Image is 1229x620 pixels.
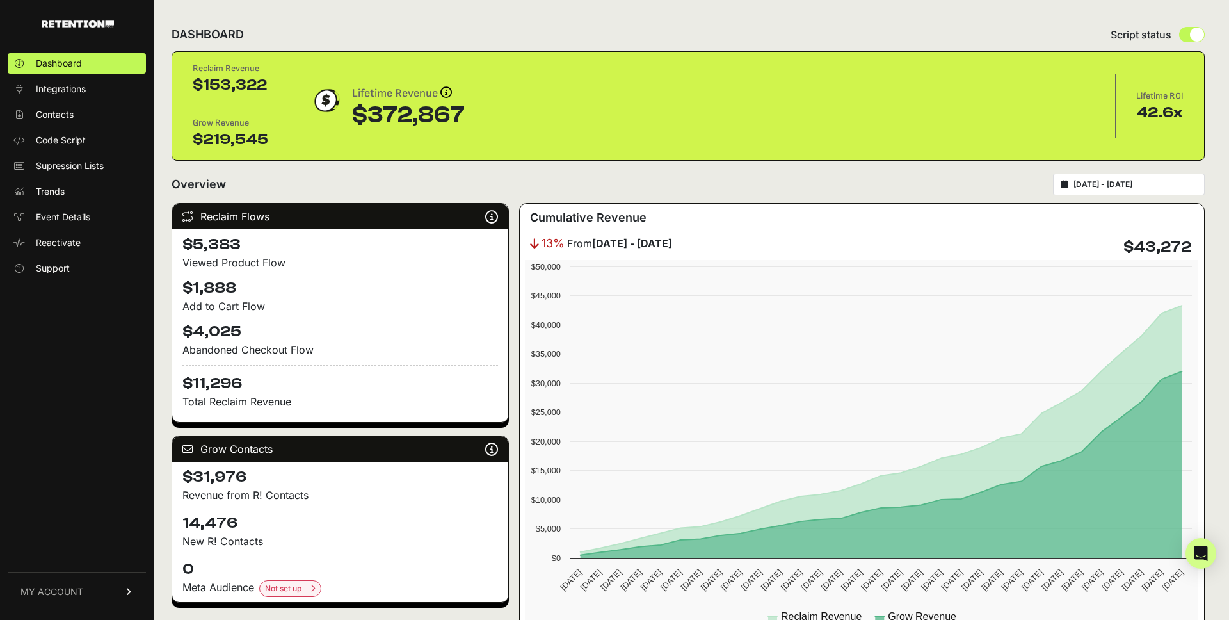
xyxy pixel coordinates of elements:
[759,567,784,592] text: [DATE]
[1161,567,1185,592] text: [DATE]
[193,129,268,150] div: $219,545
[530,209,647,227] h3: Cumulative Revenue
[531,320,561,330] text: $40,000
[182,278,498,298] h4: $1,888
[20,585,83,598] span: MY ACCOUNT
[182,322,498,342] h4: $4,025
[182,298,498,314] div: Add to Cart Flow
[172,436,508,462] div: Grow Contacts
[531,407,561,417] text: $25,000
[182,534,498,549] p: New R! Contacts
[36,159,104,172] span: Supression Lists
[899,567,924,592] text: [DATE]
[536,524,561,534] text: $5,000
[592,237,672,250] strong: [DATE] - [DATE]
[1140,567,1165,592] text: [DATE]
[8,572,146,611] a: MY ACCOUNT
[531,349,561,359] text: $35,000
[552,553,561,563] text: $0
[36,57,82,70] span: Dashboard
[920,567,945,592] text: [DATE]
[799,567,824,592] text: [DATE]
[182,513,498,534] h4: 14,476
[559,567,584,592] text: [DATE]
[739,567,764,592] text: [DATE]
[36,185,65,198] span: Trends
[182,580,498,597] div: Meta Audience
[182,365,498,394] h4: $11,296
[719,567,744,592] text: [DATE]
[531,437,561,446] text: $20,000
[531,466,561,475] text: $15,000
[980,567,1005,592] text: [DATE]
[8,207,146,227] a: Event Details
[36,134,86,147] span: Code Script
[779,567,804,592] text: [DATE]
[699,567,724,592] text: [DATE]
[531,262,561,272] text: $50,000
[352,85,465,102] div: Lifetime Revenue
[182,394,498,409] p: Total Reclaim Revenue
[8,79,146,99] a: Integrations
[36,236,81,249] span: Reactivate
[960,567,984,592] text: [DATE]
[531,291,561,300] text: $45,000
[193,62,268,75] div: Reclaim Revenue
[679,567,704,592] text: [DATE]
[36,211,90,224] span: Event Details
[619,567,644,592] text: [DATE]
[182,559,498,580] h4: 0
[8,130,146,151] a: Code Script
[839,567,864,592] text: [DATE]
[598,567,623,592] text: [DATE]
[8,156,146,176] a: Supression Lists
[36,262,70,275] span: Support
[352,102,465,128] div: $372,867
[1060,567,1085,592] text: [DATE]
[36,108,74,121] span: Contacts
[310,85,342,117] img: dollar-coin-05c43ed7efb7bc0c12610022525b4bbbb207c7efeef5aecc26f025e68dcafac9.png
[1136,90,1184,102] div: Lifetime ROI
[42,20,114,28] img: Retention.com
[182,234,498,255] h4: $5,383
[880,567,904,592] text: [DATE]
[1120,567,1145,592] text: [DATE]
[531,379,561,388] text: $30,000
[172,175,226,193] h2: Overview
[1123,237,1191,257] h4: $43,272
[182,487,498,503] p: Revenue from R! Contacts
[193,117,268,129] div: Grow Revenue
[659,567,684,592] text: [DATE]
[579,567,604,592] text: [DATE]
[567,236,672,251] span: From
[8,181,146,202] a: Trends
[172,26,244,44] h2: DASHBOARD
[182,342,498,357] div: Abandoned Checkout Flow
[182,255,498,270] div: Viewed Product Flow
[182,467,498,487] h4: $31,976
[1000,567,1025,592] text: [DATE]
[1080,567,1105,592] text: [DATE]
[1020,567,1045,592] text: [DATE]
[860,567,885,592] text: [DATE]
[1040,567,1065,592] text: [DATE]
[1136,102,1184,123] div: 42.6x
[8,53,146,74] a: Dashboard
[8,104,146,125] a: Contacts
[1111,27,1171,42] span: Script status
[36,83,86,95] span: Integrations
[542,234,565,252] span: 13%
[8,232,146,253] a: Reactivate
[1185,538,1216,569] div: Open Intercom Messenger
[531,495,561,505] text: $10,000
[639,567,664,592] text: [DATE]
[940,567,965,592] text: [DATE]
[172,204,508,229] div: Reclaim Flows
[1100,567,1125,592] text: [DATE]
[819,567,844,592] text: [DATE]
[193,75,268,95] div: $153,322
[8,258,146,279] a: Support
